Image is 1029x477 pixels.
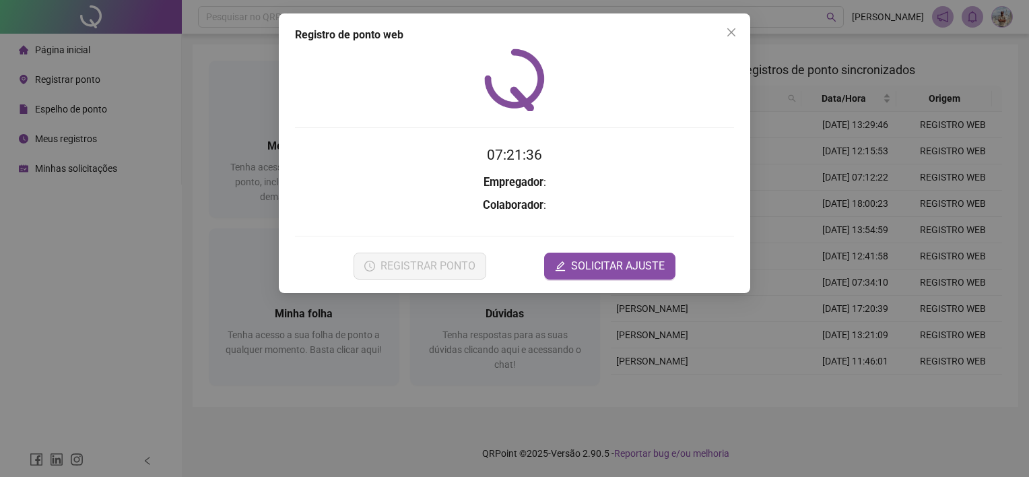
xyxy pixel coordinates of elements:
strong: Empregador [484,176,543,189]
img: QRPoint [484,49,545,111]
button: Close [721,22,742,43]
strong: Colaborador [483,199,543,212]
button: editSOLICITAR AJUSTE [544,253,675,280]
h3: : [295,197,734,214]
span: SOLICITAR AJUSTE [571,258,665,274]
span: edit [555,261,566,272]
span: close [726,27,737,38]
h3: : [295,174,734,191]
button: REGISTRAR PONTO [354,253,486,280]
time: 07:21:36 [487,147,542,163]
div: Registro de ponto web [295,27,734,43]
